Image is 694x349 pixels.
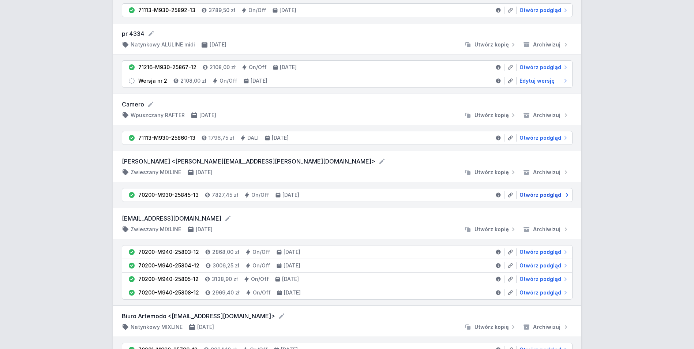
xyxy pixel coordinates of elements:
[519,248,561,256] span: Otwórz podgląd
[533,226,560,233] span: Archiwizuj
[210,64,236,71] h4: 2108,00 zł
[213,262,239,269] h4: 3006,25 zł
[252,248,270,256] h4: On/Off
[212,275,238,283] h4: 3138,90 zł
[138,64,196,71] div: 71216-M930-25867-12
[128,77,135,85] img: draft.svg
[122,157,573,166] form: [PERSON_NAME] <[PERSON_NAME][EMAIL_ADDRESS][PERSON_NAME][DOMAIN_NAME]>
[196,226,213,233] h4: [DATE]
[533,169,560,176] span: Archiwizuj
[519,191,561,199] span: Otwórz podgląd
[138,275,199,283] div: 70200-M940-25805-12
[284,289,301,296] h4: [DATE]
[461,169,520,176] button: Utwórz kopię
[519,262,561,269] span: Otwórz podgląd
[517,134,569,142] a: Otwórz podgląd
[519,275,561,283] span: Otwórz podgląd
[210,41,226,48] h4: [DATE]
[138,77,167,85] div: Wersja nr 2
[278,312,285,320] button: Edytuj nazwę projektu
[474,169,509,176] span: Utwórz kopię
[147,30,155,37] button: Edytuj nazwę projektu
[280,64,297,71] h4: [DATE]
[520,226,573,233] button: Archiwizuj
[517,262,569,269] a: Otwórz podgląd
[461,41,520,48] button: Utwórz kopię
[461,112,520,119] button: Utwórz kopię
[474,41,509,48] span: Utwórz kopię
[533,112,560,119] span: Archiwizuj
[280,7,296,14] h4: [DATE]
[138,248,199,256] div: 70200-M940-25803-12
[520,323,573,331] button: Archiwizuj
[131,112,185,119] h4: Wpuszczany RAFTER
[147,101,154,108] button: Edytuj nazwę projektu
[138,191,199,199] div: 70200-M930-25845-13
[197,323,214,331] h4: [DATE]
[461,323,520,331] button: Utwórz kopię
[138,262,199,269] div: 70200-M940-25804-12
[520,169,573,176] button: Archiwizuj
[461,226,520,233] button: Utwórz kopię
[378,158,386,165] button: Edytuj nazwę projektu
[224,215,232,222] button: Edytuj nazwę projektu
[122,214,573,223] form: [EMAIL_ADDRESS][DOMAIN_NAME]
[251,275,269,283] h4: On/Off
[520,41,573,48] button: Archiwizuj
[253,289,271,296] h4: On/Off
[517,248,569,256] a: Otwórz podgląd
[180,77,206,85] h4: 2108,00 zł
[252,262,270,269] h4: On/Off
[519,64,561,71] span: Otwórz podgląd
[533,41,560,48] span: Archiwizuj
[248,7,266,14] h4: On/Off
[249,64,267,71] h4: On/Off
[138,289,199,296] div: 70200-M940-25808-12
[517,64,569,71] a: Otwórz podgląd
[519,7,561,14] span: Otwórz podgląd
[519,134,561,142] span: Otwórz podgląd
[517,7,569,14] a: Otwórz podgląd
[474,323,509,331] span: Utwórz kopię
[138,7,195,14] div: 71113-M930-25892-13
[284,262,300,269] h4: [DATE]
[122,29,573,38] form: pr 4334
[131,226,181,233] h4: Zwieszany MIXLINE
[122,312,573,320] form: Biuro Artemodo <[EMAIL_ADDRESS][DOMAIN_NAME]>
[212,289,240,296] h4: 2969,40 zł
[199,112,216,119] h4: [DATE]
[282,191,299,199] h4: [DATE]
[209,134,234,142] h4: 1796,75 zł
[196,169,213,176] h4: [DATE]
[212,191,238,199] h4: 7827,45 zł
[519,77,555,85] span: Edytuj wersję
[282,275,299,283] h4: [DATE]
[533,323,560,331] span: Archiwizuj
[517,289,569,296] a: Otwórz podgląd
[251,191,269,199] h4: On/Off
[519,289,561,296] span: Otwórz podgląd
[517,77,569,85] a: Edytuj wersję
[131,169,181,176] h4: Zwieszany MIXLINE
[520,112,573,119] button: Archiwizuj
[517,191,569,199] a: Otwórz podgląd
[251,77,267,85] h4: [DATE]
[122,100,573,109] form: Camero
[131,323,183,331] h4: Natynkowy MIXLINE
[474,112,509,119] span: Utwórz kopię
[272,134,289,142] h4: [DATE]
[209,7,235,14] h4: 3789,50 zł
[131,41,195,48] h4: Natynkowy ALULINE midi
[247,134,259,142] h4: DALI
[212,248,239,256] h4: 2868,00 zł
[474,226,509,233] span: Utwórz kopię
[517,275,569,283] a: Otwórz podgląd
[284,248,300,256] h4: [DATE]
[138,134,195,142] div: 71113-M930-25860-13
[220,77,237,85] h4: On/Off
